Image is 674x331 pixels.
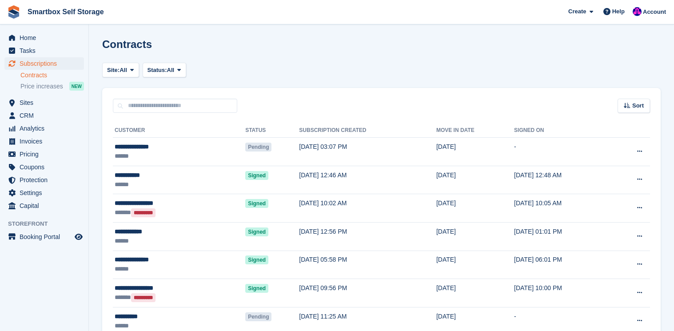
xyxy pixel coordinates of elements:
a: menu [4,44,84,57]
td: [DATE] 01:01 PM [514,222,612,251]
a: menu [4,32,84,44]
span: Booking Portal [20,231,73,243]
td: [DATE] 12:56 PM [299,222,436,251]
span: CRM [20,109,73,122]
span: Pending [245,143,271,152]
span: Protection [20,174,73,186]
span: Invoices [20,135,73,148]
span: Analytics [20,122,73,135]
a: menu [4,109,84,122]
th: Move in date [436,124,514,138]
span: Storefront [8,219,88,228]
span: Sort [632,101,644,110]
td: [DATE] [436,138,514,166]
span: Capital [20,199,73,212]
td: [DATE] [436,279,514,307]
span: Pricing [20,148,73,160]
a: menu [4,187,84,199]
span: Price increases [20,82,63,91]
a: menu [4,122,84,135]
td: [DATE] [436,251,514,279]
a: menu [4,96,84,109]
span: Pending [245,312,271,321]
td: [DATE] 09:56 PM [299,279,436,307]
span: Tasks [20,44,73,57]
span: Home [20,32,73,44]
a: Price increases NEW [20,81,84,91]
span: Status: [148,66,167,75]
th: Status [245,124,299,138]
img: Sam Austin [633,7,642,16]
a: menu [4,231,84,243]
td: [DATE] [436,222,514,251]
td: [DATE] 12:46 AM [299,166,436,194]
a: menu [4,174,84,186]
button: Site: All [102,63,139,77]
td: [DATE] 12:48 AM [514,166,612,194]
span: Signed [245,199,268,208]
span: Signed [245,255,268,264]
a: Contracts [20,71,84,80]
div: NEW [69,82,84,91]
a: menu [4,135,84,148]
span: Subscriptions [20,57,73,70]
span: Help [612,7,625,16]
th: Signed on [514,124,612,138]
h1: Contracts [102,38,152,50]
span: Settings [20,187,73,199]
span: Create [568,7,586,16]
img: stora-icon-8386f47178a22dfd0bd8f6a31ec36ba5ce8667c1dd55bd0f319d3a0aa187defe.svg [7,5,20,19]
a: Preview store [73,231,84,242]
span: Sites [20,96,73,109]
span: Signed [245,171,268,180]
span: All [120,66,127,75]
span: Signed [245,284,268,293]
span: Account [643,8,666,16]
button: Status: All [143,63,186,77]
a: menu [4,148,84,160]
a: menu [4,57,84,70]
td: [DATE] [436,166,514,194]
td: - [514,138,612,166]
th: Customer [113,124,245,138]
td: [DATE] 10:00 PM [514,279,612,307]
span: All [167,66,175,75]
span: Signed [245,227,268,236]
span: Site: [107,66,120,75]
span: Coupons [20,161,73,173]
th: Subscription created [299,124,436,138]
td: [DATE] 03:07 PM [299,138,436,166]
a: menu [4,199,84,212]
a: Smartbox Self Storage [24,4,108,19]
td: [DATE] 06:01 PM [514,251,612,279]
td: [DATE] 10:02 AM [299,194,436,223]
td: [DATE] 05:58 PM [299,251,436,279]
a: menu [4,161,84,173]
td: [DATE] 10:05 AM [514,194,612,223]
td: [DATE] [436,194,514,223]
